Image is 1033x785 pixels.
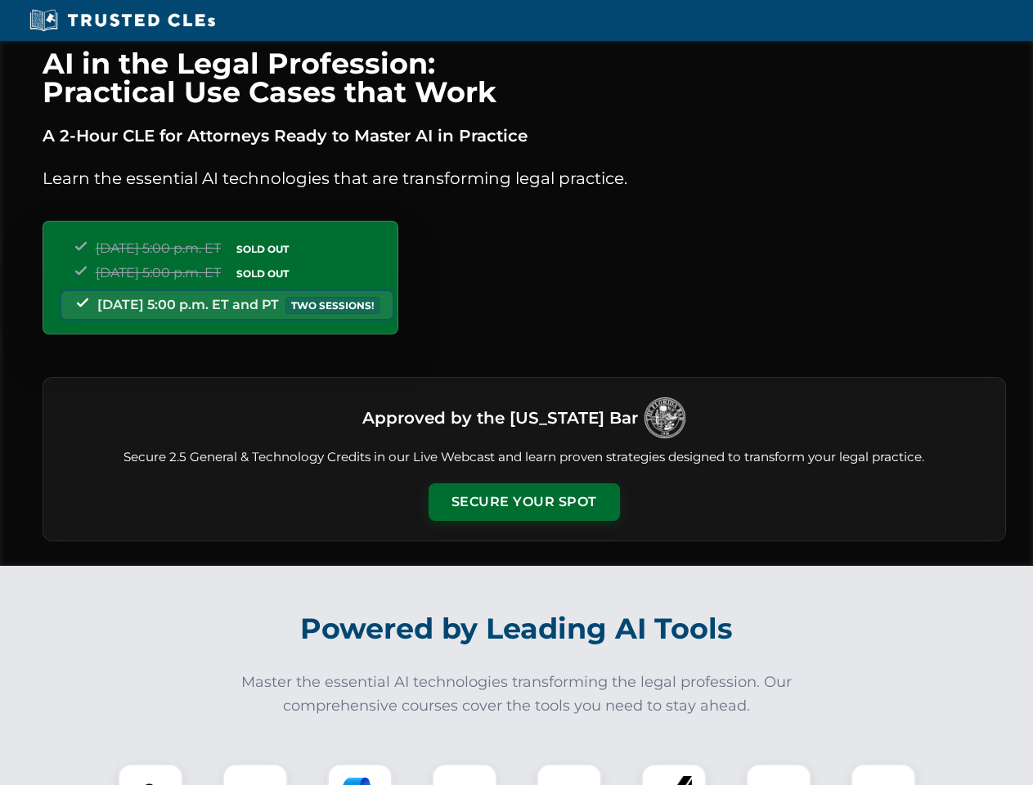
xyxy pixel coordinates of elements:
h1: AI in the Legal Profession: Practical Use Cases that Work [43,49,1006,106]
p: Secure 2.5 General & Technology Credits in our Live Webcast and learn proven strategies designed ... [63,448,986,467]
p: Learn the essential AI technologies that are transforming legal practice. [43,165,1006,191]
p: Master the essential AI technologies transforming the legal profession. Our comprehensive courses... [231,671,803,718]
img: Logo [645,397,685,438]
span: SOLD OUT [231,240,294,258]
span: SOLD OUT [231,265,294,282]
h3: Approved by the [US_STATE] Bar [362,403,638,433]
button: Secure Your Spot [429,483,620,521]
span: [DATE] 5:00 p.m. ET [96,265,221,280]
span: [DATE] 5:00 p.m. ET [96,240,221,256]
img: Trusted CLEs [25,8,220,33]
h2: Powered by Leading AI Tools [64,600,970,657]
p: A 2-Hour CLE for Attorneys Ready to Master AI in Practice [43,123,1006,149]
